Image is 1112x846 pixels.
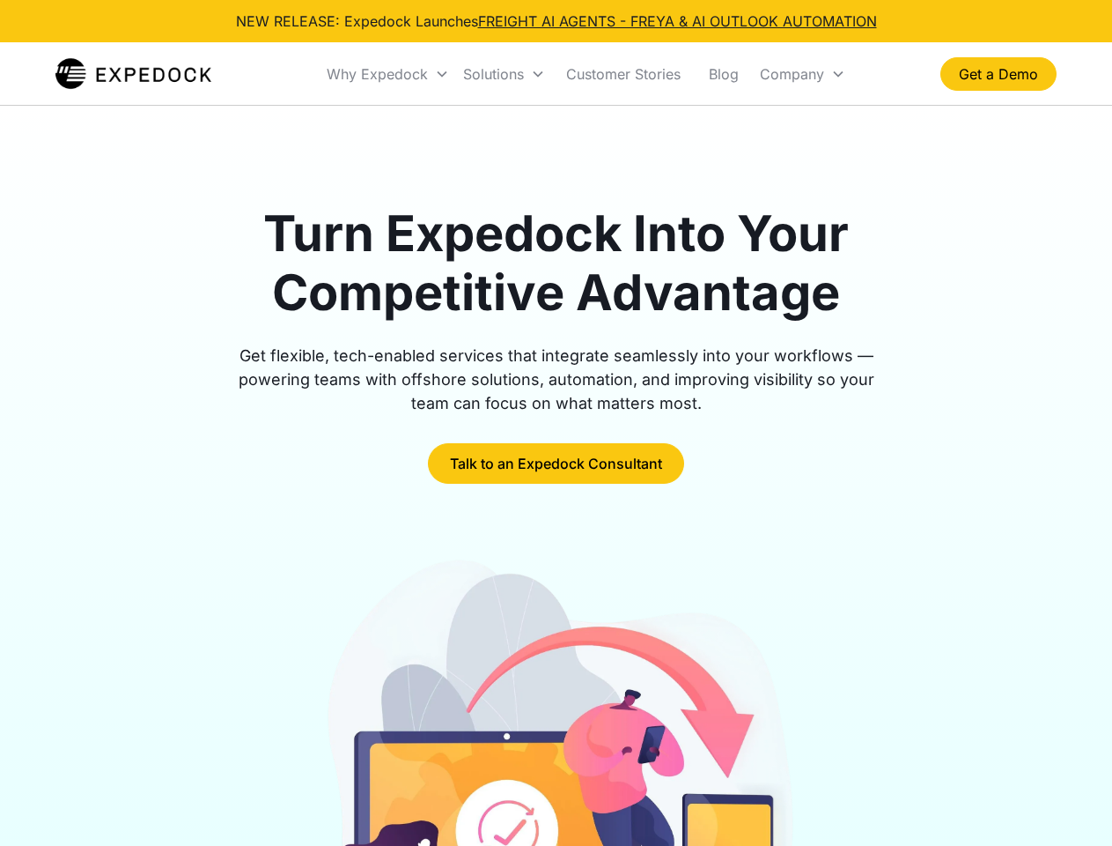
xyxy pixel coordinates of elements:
[218,204,895,323] h1: Turn Expedock Into Your Competitive Advantage
[327,65,428,83] div: Why Expedock
[1024,761,1112,846] iframe: Chat Widget
[236,11,877,32] div: NEW RELEASE: Expedock Launches
[320,44,456,104] div: Why Expedock
[552,44,695,104] a: Customer Stories
[760,65,824,83] div: Company
[753,44,852,104] div: Company
[478,12,877,30] a: FREIGHT AI AGENTS - FREYA & AI OUTLOOK AUTOMATION
[428,443,684,484] a: Talk to an Expedock Consultant
[456,44,552,104] div: Solutions
[695,44,753,104] a: Blog
[55,56,211,92] a: home
[463,65,524,83] div: Solutions
[218,344,895,415] div: Get flexible, tech-enabled services that integrate seamlessly into your workflows — powering team...
[55,56,211,92] img: Expedock Logo
[940,57,1057,91] a: Get a Demo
